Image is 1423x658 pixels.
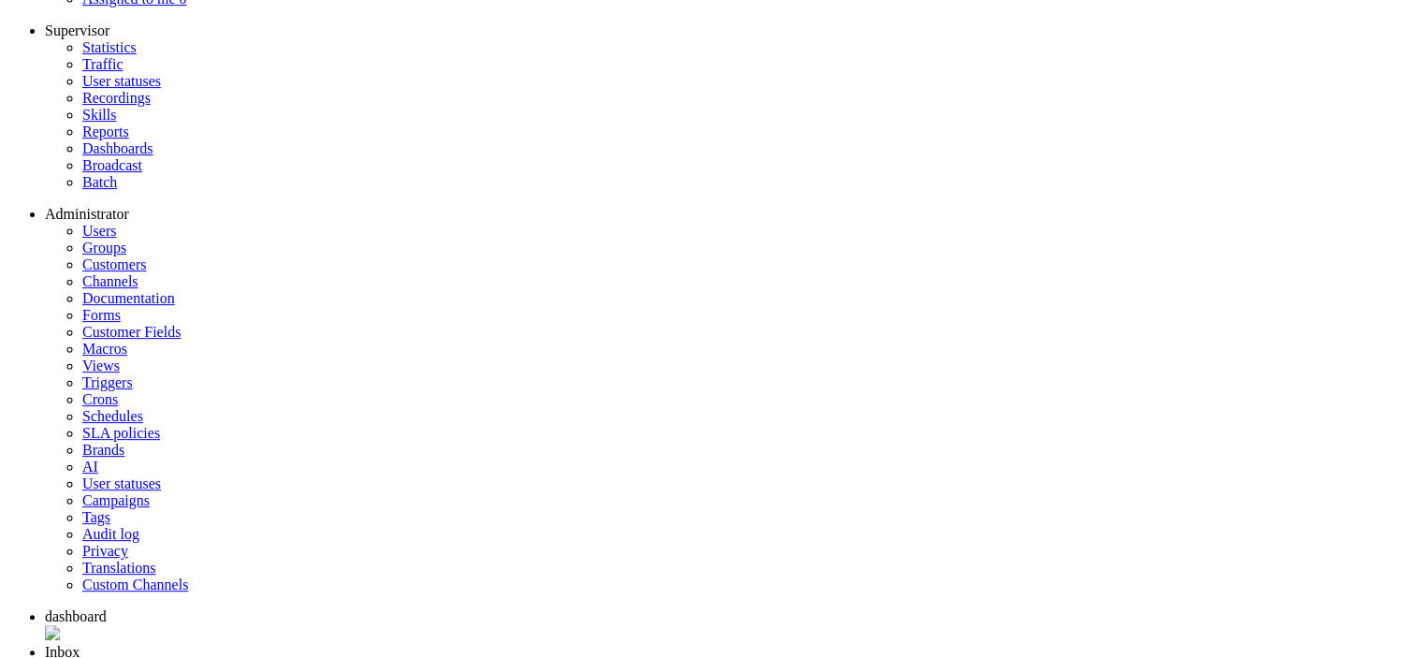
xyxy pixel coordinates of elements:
[82,157,142,173] a: Broadcast
[82,442,124,458] a: Brands
[82,408,143,424] a: Schedules
[82,358,120,373] a: Views
[45,206,1416,223] li: Administrator
[82,140,153,156] a: Dashboards
[82,459,98,475] a: Ai
[45,625,60,640] img: ic_close.svg
[82,307,121,323] a: Forms
[45,625,1416,644] div: Close tab
[82,107,116,123] a: Skills
[82,341,127,357] a: Macros
[82,256,146,272] a: Customers
[45,608,1416,644] li: Dashboard
[82,543,128,559] a: Privacy
[82,39,137,55] a: translate('statistics')
[82,577,188,592] a: Custom Channels
[82,174,117,190] a: Batch
[82,374,133,390] a: Triggers
[82,124,129,139] a: Reports
[7,7,273,82] body: Rich Text Area. Press ALT-0 for help.
[45,608,107,624] span: dashboard
[82,560,156,576] a: Translations
[82,391,118,407] a: Crons
[82,425,160,441] a: SLA policies
[82,290,175,306] a: Documentation
[82,459,98,475] span: AI
[45,22,1416,39] li: Supervisor
[82,73,161,89] a: User statuses
[82,240,126,256] a: Groups
[82,273,138,289] a: Channels
[82,56,123,72] a: Traffic
[82,509,110,525] a: Tags
[82,492,150,508] a: Campaigns
[82,39,137,55] span: Statistics
[82,223,116,239] a: Users
[82,526,139,542] a: Audit log
[82,475,161,491] a: User statuses
[82,90,151,106] a: Recordings
[82,324,181,340] a: Customer Fields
